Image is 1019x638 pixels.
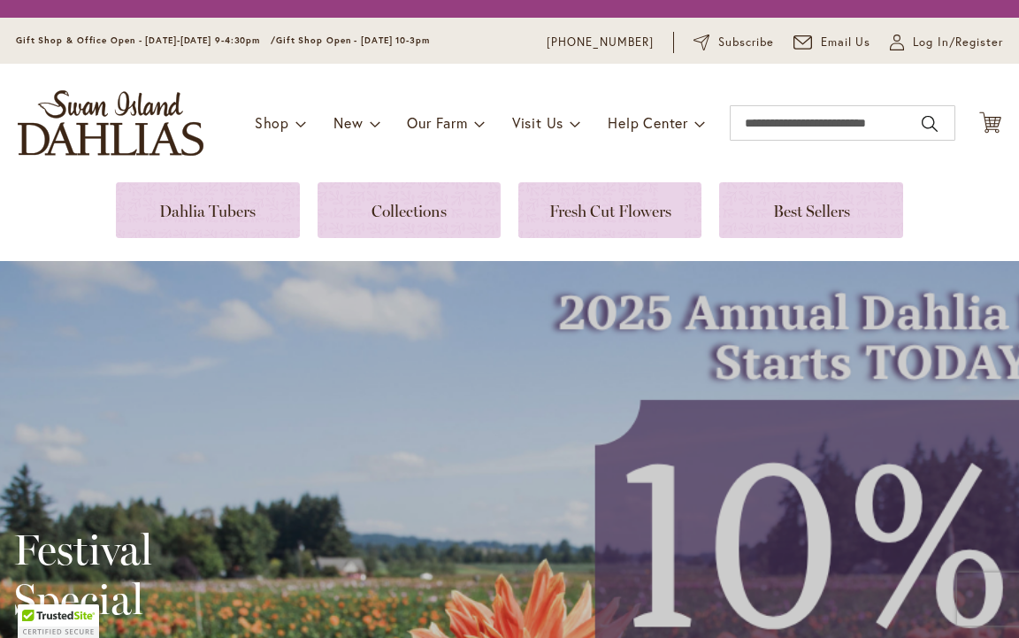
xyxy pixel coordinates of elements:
a: [PHONE_NUMBER] [547,34,654,51]
div: TrustedSite Certified [18,604,99,638]
a: Email Us [793,34,871,51]
span: Log In/Register [913,34,1003,51]
span: Shop [255,113,289,132]
span: Subscribe [718,34,774,51]
a: Subscribe [693,34,774,51]
span: New [333,113,363,132]
span: Help Center [608,113,688,132]
span: Visit Us [512,113,563,132]
span: Email Us [821,34,871,51]
span: Our Farm [407,113,467,132]
span: Gift Shop Open - [DATE] 10-3pm [276,35,430,46]
span: Gift Shop & Office Open - [DATE]-[DATE] 9-4:30pm / [16,35,276,46]
button: Search [922,110,938,138]
a: Log In/Register [890,34,1003,51]
h2: Festival Special [13,525,472,624]
a: store logo [18,90,203,156]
